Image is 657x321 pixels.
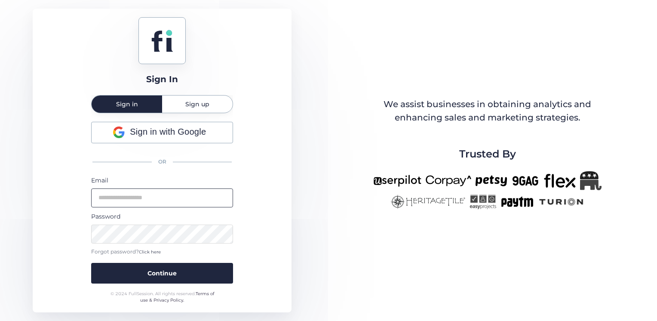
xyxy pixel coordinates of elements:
img: turion-new.png [538,194,585,209]
div: OR [91,153,233,171]
img: 9gag-new.png [511,171,540,190]
span: Sign in [116,101,138,107]
div: Password [91,212,233,221]
a: Terms of use & Privacy Policy. [140,291,214,303]
button: Continue [91,263,233,284]
span: Continue [147,269,177,278]
span: Sign in with Google [130,125,206,139]
div: We assist businesses in obtaining analytics and enhancing sales and marketing strategies. [374,98,601,125]
img: flex-new.png [544,171,576,190]
img: corpay-new.png [426,171,471,190]
img: heritagetile-new.png [390,194,465,209]
div: Forgot password? [91,248,233,256]
div: © 2024 FullSession. All rights reserved. [107,290,218,304]
span: Trusted By [459,146,516,162]
img: paytm-new.png [500,194,534,209]
img: Republicanlogo-bw.png [580,171,602,190]
img: easyprojects-new.png [470,194,496,209]
img: userpilot-new.png [373,171,421,190]
span: Sign up [185,101,209,107]
span: Click here [139,249,161,255]
img: petsy-new.png [476,171,507,190]
div: Email [91,176,233,185]
div: Sign In [146,73,178,86]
